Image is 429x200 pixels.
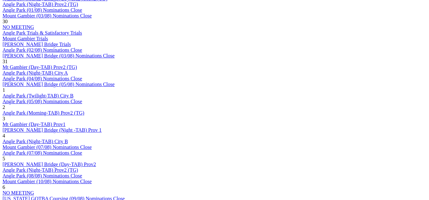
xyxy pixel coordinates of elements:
a: Angle Park (Night-TAB) Prov2 (TG) [3,167,78,173]
a: Mount Gambier (03/08) Nominations Close [3,13,92,18]
a: Angle Park (01/08) Nominations Close [3,7,82,13]
a: Angle Park (02/08) Nominations Close [3,47,82,53]
span: 30 [3,19,8,24]
a: Angle Park Trials & Satisfactory Trials [3,30,82,36]
span: 6 [3,184,5,190]
a: NO MEETING [3,24,34,30]
a: Angle Park (Night-TAB) Prov2 (TG) [3,2,78,7]
span: 31 [3,59,8,64]
a: Angle Park (05/08) Nominations Close [3,99,82,104]
span: 1 [3,87,5,93]
span: 3 [3,116,5,121]
a: Angle Park (Night-TAB) City B [3,139,68,144]
a: [PERSON_NAME] Bridge (Night -TAB) Prov 1 [3,127,102,133]
a: [PERSON_NAME] Bridge (05/08) Nominations Close [3,82,115,87]
a: Mt Gambier (Day-TAB) Prov2 (TG) [3,64,77,70]
a: [PERSON_NAME] Bridge (03/08) Nominations Close [3,53,115,58]
a: Angle Park (04/08) Nominations Close [3,76,82,81]
a: Mount Gambier (10/08) Nominations Close [3,179,92,184]
span: 4 [3,133,5,138]
a: [PERSON_NAME] Bridge (Day-TAB) Prov2 [3,162,96,167]
a: Mt Gambier (Day-TAB) Prov1 [3,122,65,127]
a: NO MEETING [3,190,34,196]
a: Angle Park (08/08) Nominations Close [3,173,82,178]
span: 2 [3,104,5,110]
a: Angle Park (Twilight-TAB) City B [3,93,73,98]
a: Mount Gambier Trials [3,36,48,41]
a: Angle Park (Morning-TAB) Prov2 (TG) [3,110,84,116]
a: Mount Gambier (07/08) Nominations Close [3,144,92,150]
a: [PERSON_NAME] Bridge Trials [3,42,71,47]
a: Angle Park (07/08) Nominations Close [3,150,82,156]
a: Angle Park (Night-TAB) City A [3,70,68,76]
span: 5 [3,156,5,161]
